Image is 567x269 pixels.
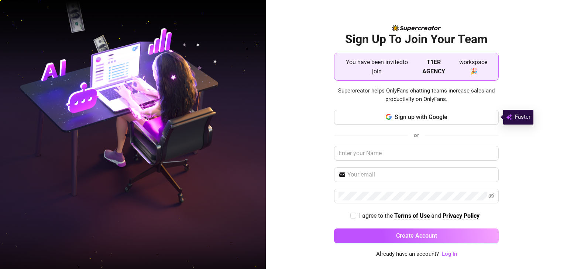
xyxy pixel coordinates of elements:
[442,250,457,259] a: Log In
[454,57,492,76] span: workspace 🎉
[359,212,394,219] span: I agree to the
[488,193,494,199] span: eye-invisible
[442,251,457,257] a: Log In
[334,87,499,104] span: Supercreator helps OnlyFans chatting teams increase sales and productivity on OnlyFans.
[396,232,437,239] span: Create Account
[334,146,499,161] input: Enter your Name
[334,228,499,243] button: Create Account
[334,110,499,125] button: Sign up with Google
[506,113,512,122] img: svg%3e
[340,57,413,76] span: You have been invited to join
[392,25,441,31] img: logo-BBDzfeDw.svg
[431,212,443,219] span: and
[347,170,494,179] input: Your email
[443,212,480,220] a: Privacy Policy
[395,113,447,120] span: Sign up with Google
[394,212,430,220] a: Terms of Use
[422,59,445,75] strong: T1ER AGENCY
[414,132,419,139] span: or
[515,113,530,122] span: Faster
[376,250,439,259] span: Already have an account?
[334,32,499,47] h2: Sign Up To Join Your Team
